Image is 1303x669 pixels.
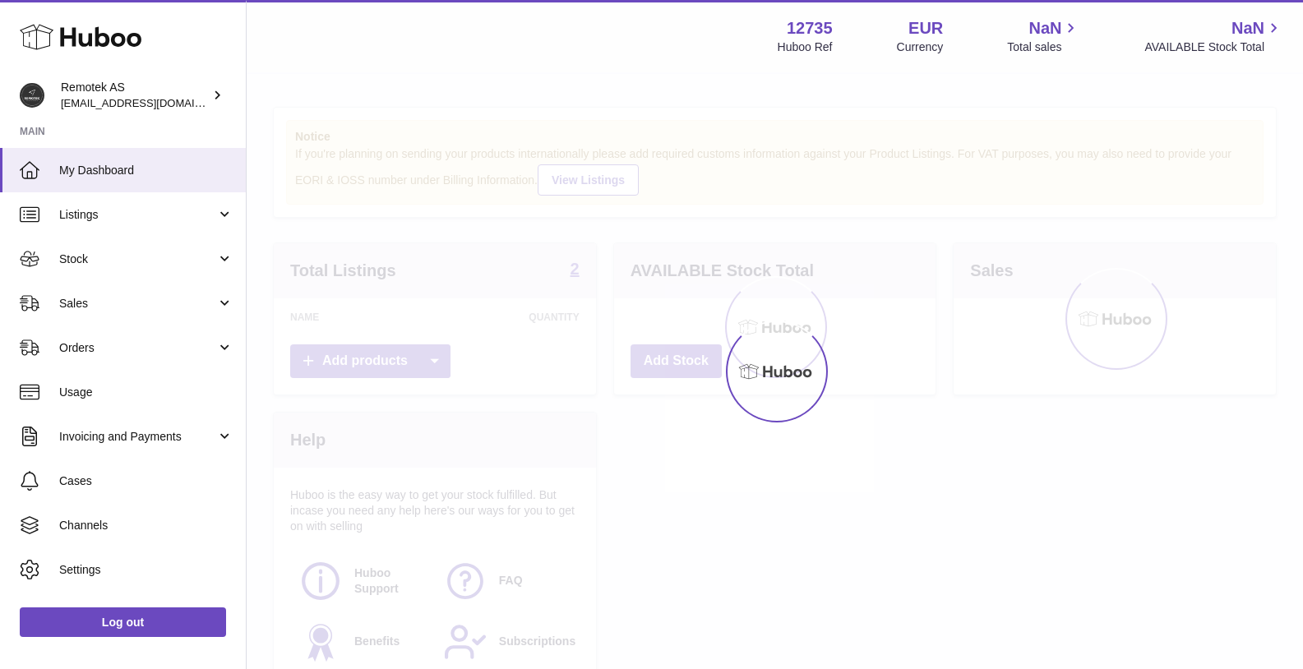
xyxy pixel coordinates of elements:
[59,340,216,356] span: Orders
[1028,17,1061,39] span: NaN
[61,80,209,111] div: Remotek AS
[59,163,233,178] span: My Dashboard
[1144,39,1283,55] span: AVAILABLE Stock Total
[778,39,833,55] div: Huboo Ref
[59,562,233,578] span: Settings
[1231,17,1264,39] span: NaN
[787,17,833,39] strong: 12735
[59,473,233,489] span: Cases
[61,96,242,109] span: [EMAIL_ADDRESS][DOMAIN_NAME]
[59,207,216,223] span: Listings
[20,607,226,637] a: Log out
[59,518,233,533] span: Channels
[1144,17,1283,55] a: NaN AVAILABLE Stock Total
[908,17,943,39] strong: EUR
[59,429,216,445] span: Invoicing and Payments
[1007,39,1080,55] span: Total sales
[59,385,233,400] span: Usage
[20,83,44,108] img: dag@remotek.no
[59,251,216,267] span: Stock
[1007,17,1080,55] a: NaN Total sales
[897,39,944,55] div: Currency
[59,296,216,311] span: Sales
